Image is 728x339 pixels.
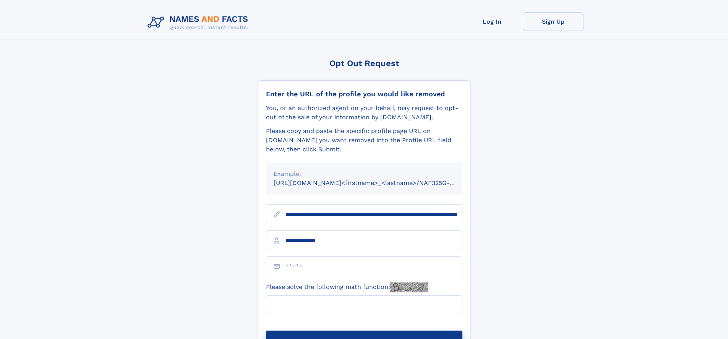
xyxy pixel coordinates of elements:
label: Please solve the following math function: [266,282,428,292]
div: You, or an authorized agent on your behalf, may request to opt-out of the sale of your informatio... [266,104,462,122]
small: [URL][DOMAIN_NAME]<firstname>_<lastname>/NAF325G-xxxxxxxx [274,179,477,187]
a: Log In [462,12,523,31]
a: Sign Up [523,12,584,31]
div: Example: [274,169,455,178]
div: Opt Out Request [258,58,470,68]
div: Please copy and paste the specific profile page URL on [DOMAIN_NAME] you want removed into the Pr... [266,127,462,154]
div: Enter the URL of the profile you would like removed [266,90,462,98]
img: Logo Names and Facts [144,12,255,33]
